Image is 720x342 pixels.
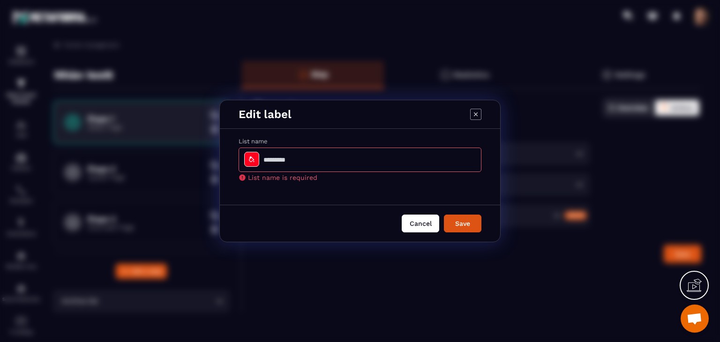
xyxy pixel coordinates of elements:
button: Cancel [402,215,439,232]
button: Save [444,215,481,232]
div: Mở cuộc trò chuyện [681,305,709,333]
p: Edit label [239,108,292,121]
label: List name [239,138,268,145]
span: List name is required [248,174,317,181]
